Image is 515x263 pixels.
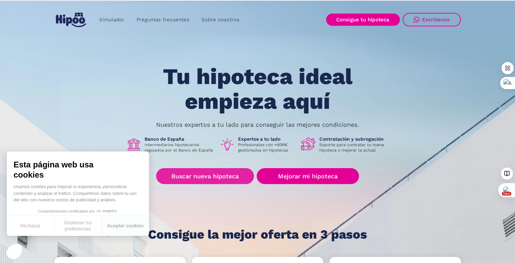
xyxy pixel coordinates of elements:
[319,136,384,142] font: Contratación y subrogación
[238,136,280,142] font: Expertos a tu lado
[403,13,461,26] a: Escríbenos
[238,142,288,153] font: Profesionales con +40M€ gestionados en hipotecas
[136,17,189,23] font: Preguntas frecuentes
[326,14,400,26] a: Consigue tu hipoteca
[336,17,390,23] font: Consigue tu hipoteca
[156,121,359,128] font: Nuestros expertos a tu lado para conseguir las mejores condiciones.
[145,142,213,153] font: Intermediarios hipotecarios regulados por el Banco de España
[163,63,352,114] font: Tu hipoteca ideal empieza aquí
[257,168,359,184] a: Mejorar mi hipoteca
[201,17,239,23] font: Sobre nosotros
[195,13,245,26] a: Sobre nosotros
[55,10,88,30] a: hogar
[93,13,130,26] a: Simulador
[145,136,184,142] font: Banco de España
[171,173,239,180] font: Buscar nueva hipoteca
[319,142,384,153] font: Soporte para contratar tu nueva hipoteca o mejorar la actual
[99,17,124,23] font: Simulador
[148,227,367,242] font: Consigue la mejor oferta en 3 pasos
[278,173,338,180] font: Mejorar mi hipoteca
[156,168,254,184] a: Buscar nueva hipoteca
[130,13,195,26] a: Preguntas frecuentes
[422,17,450,23] font: Escríbenos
